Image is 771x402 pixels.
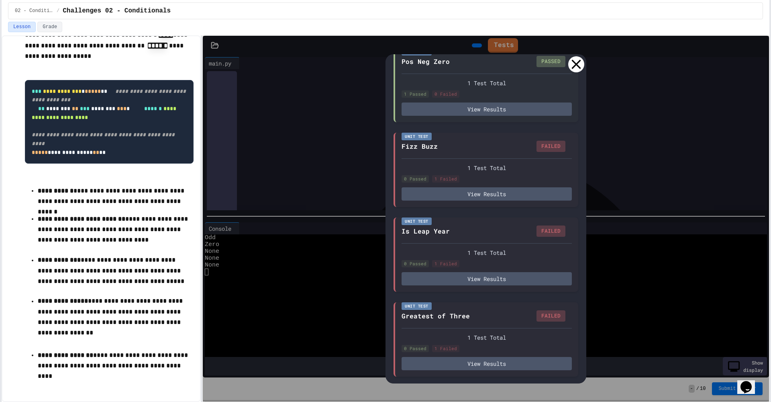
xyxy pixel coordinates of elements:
[402,103,572,116] button: View Results
[536,56,565,67] div: PASSED
[536,141,565,152] div: FAILED
[402,248,572,257] div: 1 Test Total
[402,79,572,87] div: 1 Test Total
[402,357,572,370] button: View Results
[432,90,459,98] div: 0 Failed
[432,345,459,353] div: 1 Failed
[402,217,432,225] div: Unit Test
[432,175,459,183] div: 1 Failed
[402,272,572,285] button: View Results
[15,8,53,14] span: 02 - Conditional Statements (if)
[402,187,572,201] button: View Results
[8,22,36,32] button: Lesson
[402,90,429,98] div: 1 Passed
[402,345,429,353] div: 0 Passed
[402,333,572,342] div: 1 Test Total
[402,164,572,172] div: 1 Test Total
[37,22,62,32] button: Grade
[737,370,763,394] iframe: chat widget
[57,8,59,14] span: /
[402,226,450,236] div: Is Leap Year
[402,57,450,66] div: Pos Neg Zero
[432,260,459,268] div: 1 Failed
[63,6,171,16] span: Challenges 02 - Conditionals
[402,311,470,321] div: Greatest of Three
[402,175,429,183] div: 0 Passed
[402,260,429,268] div: 0 Passed
[536,226,565,237] div: FAILED
[536,310,565,322] div: FAILED
[402,302,432,310] div: Unit Test
[402,133,432,140] div: Unit Test
[402,142,438,151] div: Fizz Buzz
